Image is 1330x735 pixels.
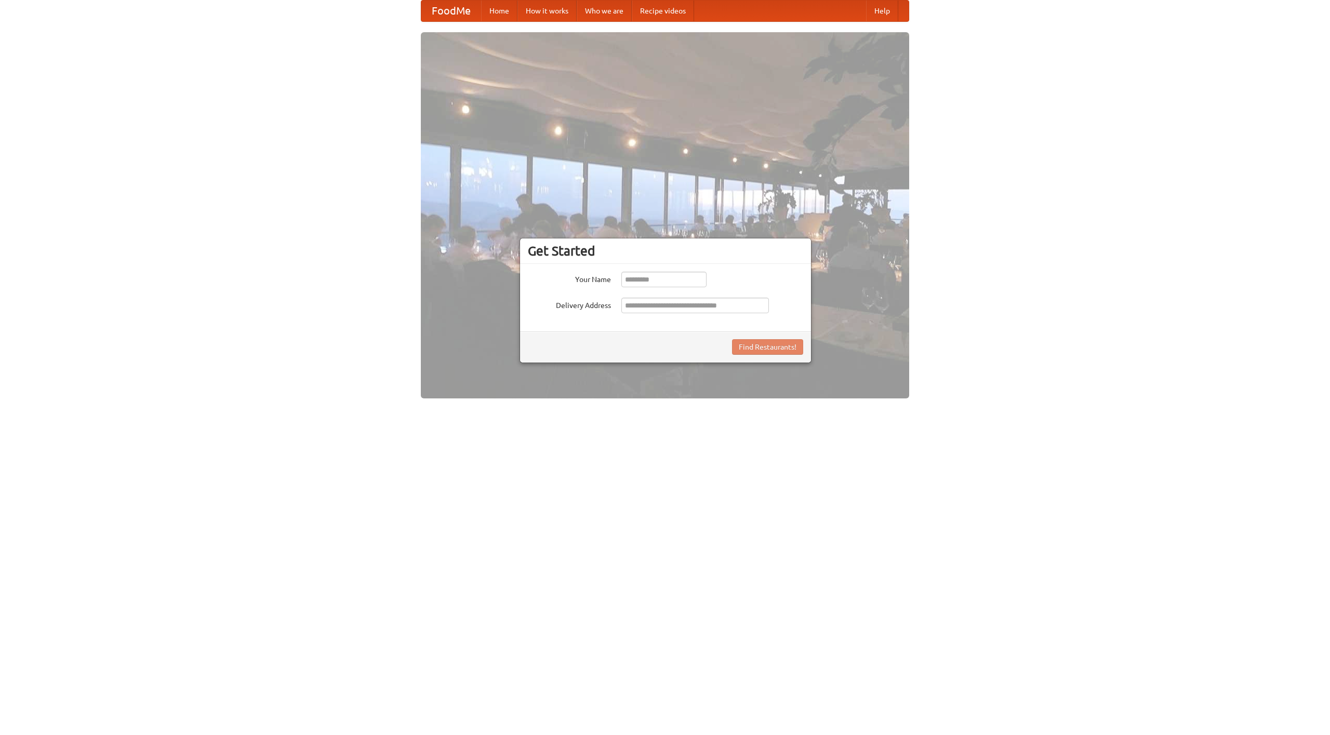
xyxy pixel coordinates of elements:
label: Your Name [528,272,611,285]
a: Who we are [577,1,632,21]
a: Help [866,1,898,21]
a: FoodMe [421,1,481,21]
a: Recipe videos [632,1,694,21]
h3: Get Started [528,243,803,259]
button: Find Restaurants! [732,339,803,355]
a: Home [481,1,517,21]
a: How it works [517,1,577,21]
label: Delivery Address [528,298,611,311]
